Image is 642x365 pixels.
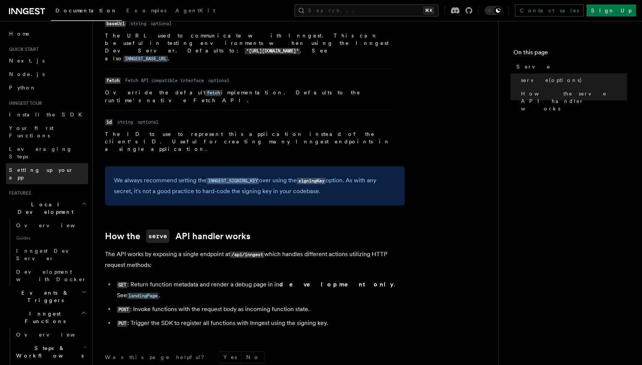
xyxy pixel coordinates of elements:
span: Quick start [6,46,39,52]
dd: string [130,21,146,27]
a: Node.js [6,67,88,81]
div: Local Development [6,219,88,286]
a: How theserveAPI handler works [105,229,250,243]
a: Next.js [6,54,88,67]
a: Inngest Dev Server [13,244,88,265]
a: INNGEST_SIGNING_KEY [207,177,259,184]
button: Inngest Functions [6,307,88,328]
span: Inngest Dev Server [16,248,80,261]
a: Python [6,81,88,94]
dd: optional [208,77,229,83]
span: How the serve API handler works [521,90,627,112]
code: id [105,119,113,125]
code: "[URL][DOMAIN_NAME]" [245,48,300,54]
p: The API works by exposing a single endpoint at which handles different actions utilizing HTTP req... [105,249,405,270]
li: : Invoke functions with the request body as incoming function state. [115,304,405,315]
a: Your first Functions [6,121,88,142]
span: Local Development [6,201,82,216]
a: Install the SDK [6,108,88,121]
strong: development only [279,281,394,288]
dd: optional [138,119,159,125]
span: Leveraging Steps [9,146,72,159]
span: Inngest tour [6,100,42,106]
p: Override the default implementation. Defaults to the runtime's native Fetch API. [105,89,393,104]
a: fetch [205,89,221,95]
code: INNGEST_SIGNING_KEY [207,178,259,184]
span: Guides [13,232,88,244]
button: Yes [219,352,241,363]
code: fetch [105,77,121,84]
dd: string [117,119,133,125]
p: Was this page helpful? [105,353,210,361]
p: We always recommend setting the over using the option. As with any secret, it's not a good practi... [114,175,396,197]
code: landingPage [127,293,159,299]
a: Overview [13,219,88,232]
span: Serve [516,63,551,70]
dd: optional [151,21,172,27]
code: PUT [117,320,127,327]
code: GET [117,282,127,288]
a: Contact sales [515,4,584,16]
code: baseUrl [105,21,126,27]
code: serve [146,229,169,243]
a: Sign Up [587,4,636,16]
a: Home [6,27,88,40]
span: Setting up your app [9,167,73,180]
span: Features [6,190,31,196]
a: How the serve API handler works [518,87,627,115]
a: landingPage [127,292,159,299]
a: serve(options) [518,73,627,87]
p: The URL used to communicate with Inngest. This can be useful in testing environments when using t... [105,32,393,63]
h4: On this page [513,48,627,60]
span: Inngest Functions [6,310,81,325]
button: Events & Triggers [6,286,88,307]
span: Python [9,85,36,91]
button: Local Development [6,198,88,219]
button: Toggle dark mode [485,6,503,15]
a: Overview [13,328,88,341]
button: Search...⌘K [295,4,438,16]
a: Examples [122,2,171,20]
span: Install the SDK [9,112,87,118]
span: Overview [16,222,93,228]
code: /api/inngest [230,252,264,258]
span: Documentation [55,7,117,13]
code: signingKey [297,178,326,184]
span: Events & Triggers [6,289,82,304]
span: Steps & Workflows [13,344,84,359]
li: : Return function metadata and render a debug page in in . See . [115,279,405,301]
span: Overview [16,332,93,338]
dd: Fetch API compatible interface [125,77,204,83]
a: Serve [513,60,627,73]
a: Setting up your app [6,163,88,184]
span: Examples [126,7,166,13]
span: Node.js [9,71,45,77]
button: No [242,352,264,363]
li: : Trigger the SDK to register all functions with Inngest using the signing key. [115,318,405,329]
a: AgentKit [171,2,220,20]
p: The ID to use to represent this application instead of the client's ID. Useful for creating many ... [105,130,393,153]
code: INNGEST_BASE_URL [123,56,168,62]
a: Leveraging Steps [6,142,88,163]
span: Home [9,30,30,37]
button: Steps & Workflows [13,341,88,362]
span: Development with Docker [16,269,87,282]
code: POST [117,307,130,313]
span: AgentKit [175,7,215,13]
span: serve(options) [521,76,582,84]
a: Documentation [51,2,122,21]
a: INNGEST_BASE_URL [123,55,168,61]
kbd: ⌘K [424,7,434,14]
a: Development with Docker [13,265,88,286]
span: Your first Functions [9,125,54,139]
span: Next.js [9,58,45,64]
